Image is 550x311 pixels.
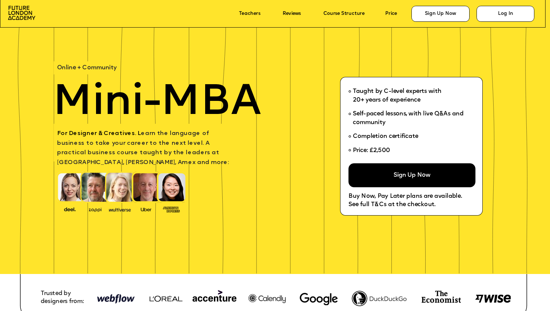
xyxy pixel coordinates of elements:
[239,11,260,17] a: Teachers
[385,11,397,17] a: Price
[348,202,435,208] span: See full T&Cs at the checkout.
[475,295,511,303] img: image-8d571a77-038a-4425-b27a-5310df5a295c.png
[135,206,157,212] img: image-99cff0b2-a396-4aab-8550-cf4071da2cb9.png
[283,11,301,17] a: Reviews
[57,131,141,136] span: For Designer & Creatives. L
[348,193,462,199] span: Buy Now, Pay Later plans are available.
[8,6,35,20] img: image-aac980e9-41de-4c2d-a048-f29dd30a0068.png
[53,82,261,124] span: Mini-MBA
[41,291,84,304] span: Trusted by designers from:
[353,89,442,103] span: Taught by C-level experts with 20+ years of experience
[59,205,80,212] img: image-388f4489-9820-4c53-9b08-f7df0b8d4ae2.png
[57,65,117,71] span: Online + Community
[353,148,390,154] span: Price: £2,500
[300,293,338,305] img: image-780dffe3-2af1-445f-9bcc-6343d0dbf7fb.webp
[353,134,418,139] span: Completion certificate
[84,206,106,212] img: image-b2f1584c-cbf7-4a77-bbe0-f56ae6ee31f2.png
[323,11,365,17] a: Course Structure
[160,205,182,213] img: image-93eab660-639c-4de6-957c-4ae039a0235a.png
[57,131,229,165] span: earn the language of business to take your career to the next level. A practical business course ...
[352,291,407,306] img: image-fef0788b-2262-40a7-a71a-936c95dc9fdc.png
[422,291,461,303] img: image-74e81e4e-c3ca-4fbf-b275-59ce4ac8e97d.png
[353,111,465,126] span: Self-paced lessons, with live Q&As and community
[107,205,133,212] img: image-b7d05013-d886-4065-8d38-3eca2af40620.png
